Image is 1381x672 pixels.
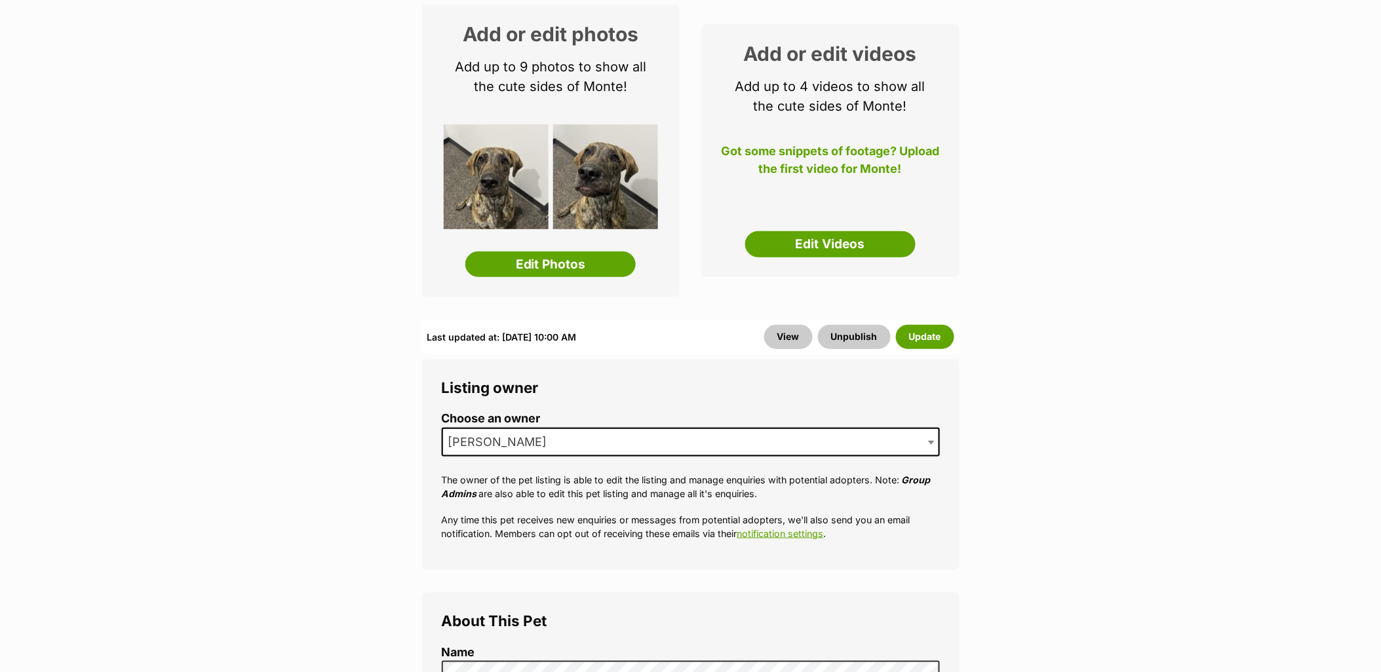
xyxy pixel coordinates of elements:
[764,325,813,348] a: View
[896,325,954,348] button: Update
[442,379,539,396] span: Listing owner
[721,77,940,116] p: Add up to 4 videos to show all the cute sides of Monte!
[721,44,940,64] h2: Add or edit videos
[745,231,916,257] a: Edit Videos
[442,24,661,44] h2: Add or edit photos
[442,473,940,501] p: The owner of the pet listing is able to edit the listing and manage enquiries with potential adop...
[818,325,891,348] button: Unpublish
[721,142,940,185] p: Got some snippets of footage? Upload the first video for Monte!
[442,428,940,457] span: Chantelle Cornick
[442,57,661,96] p: Add up to 9 photos to show all the cute sides of Monte!
[442,513,940,541] p: Any time this pet receives new enquiries or messages from potential adopters, we'll also send you...
[465,252,636,278] a: Edit Photos
[442,412,940,426] label: Choose an owner
[443,433,560,451] span: Chantelle Cornick
[442,612,547,629] span: About This Pet
[442,474,931,499] em: Group Admins
[737,528,824,539] a: notification settings
[442,646,940,660] label: Name
[427,325,577,348] div: Last updated at: [DATE] 10:00 AM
